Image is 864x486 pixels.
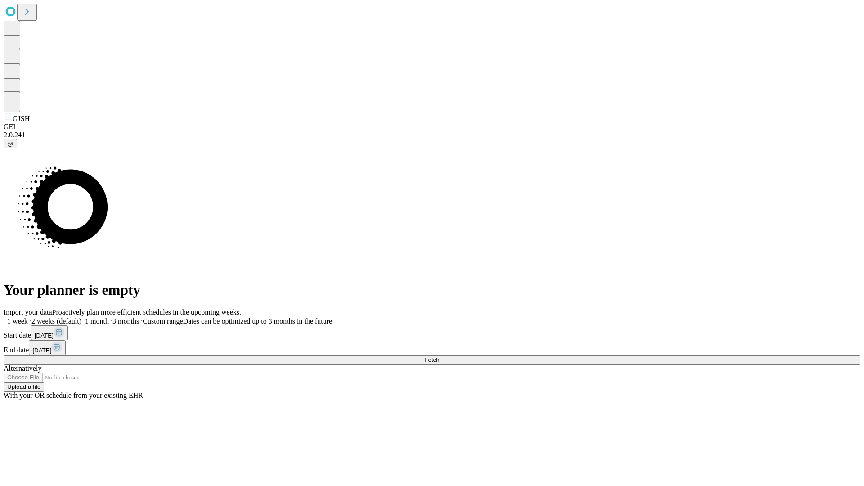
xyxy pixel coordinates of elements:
span: Dates can be optimized up to 3 months in the future. [183,317,334,325]
h1: Your planner is empty [4,282,860,298]
span: 1 week [7,317,28,325]
button: Fetch [4,355,860,364]
div: Start date [4,325,860,340]
span: [DATE] [35,332,54,339]
span: [DATE] [32,347,51,354]
span: Fetch [424,356,439,363]
span: Proactively plan more efficient schedules in the upcoming weeks. [52,308,241,316]
span: GJSH [13,115,30,122]
span: @ [7,140,13,147]
span: 2 weeks (default) [31,317,81,325]
span: 1 month [85,317,109,325]
div: GEI [4,123,860,131]
button: @ [4,139,17,148]
button: [DATE] [31,325,68,340]
div: 2.0.241 [4,131,860,139]
button: Upload a file [4,382,44,391]
span: Alternatively [4,364,41,372]
div: End date [4,340,860,355]
span: Import your data [4,308,52,316]
span: Custom range [143,317,183,325]
span: 3 months [112,317,139,325]
button: [DATE] [29,340,66,355]
span: With your OR schedule from your existing EHR [4,391,143,399]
